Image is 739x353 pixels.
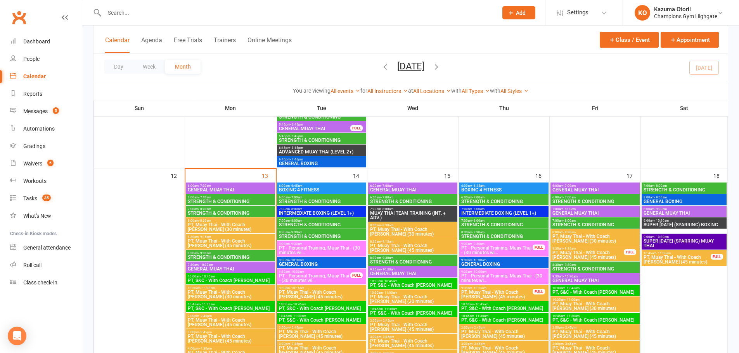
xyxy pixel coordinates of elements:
[279,303,365,306] span: 10:00am
[9,8,29,27] a: Clubworx
[381,196,393,199] span: - 7:00am
[490,88,500,94] strong: with
[552,188,638,192] span: GENERAL MUAY THAI
[461,211,547,215] span: INTERMEDIATE BOXING (LEVEL 1+)
[635,5,650,21] div: KO
[643,255,711,264] span: PT, Muay Thai - With Coach [PERSON_NAME] (45 minutes)
[552,267,638,271] span: STRENGTH & CONDITIONING
[279,222,365,227] span: STRENGTH & CONDITIONING
[461,188,547,192] span: BOXING 4 FITNESS
[563,207,576,211] span: - 8:00am
[381,319,394,322] span: - 2:45pm
[370,207,456,211] span: 7:00am
[199,196,211,199] span: - 7:00am
[713,169,727,182] div: 18
[461,242,533,246] span: 9:00am
[564,326,576,329] span: - 2:45pm
[383,307,397,311] span: - 11:30am
[367,88,408,94] a: All Instructors
[552,211,638,215] span: GENERAL MUAY THAI
[247,36,292,53] button: Online Meetings
[472,286,486,290] span: - 10:15am
[23,38,50,45] div: Dashboard
[53,107,59,114] span: 5
[563,184,576,188] span: - 7:00am
[279,262,365,267] span: GENERAL BOXING
[654,235,669,239] span: - 10:30am
[472,270,486,274] span: - 10:00am
[552,290,638,294] span: PT, S&C - With Coach [PERSON_NAME]
[47,160,54,166] span: 5
[279,286,365,290] span: 9:30am
[187,199,273,204] span: STRENGTH & CONDITIONING
[187,263,273,267] span: 9:30am
[23,213,51,219] div: What's New
[461,246,533,255] span: PT - Personal Training, Muay Thai - (30 minutes wi...
[461,342,547,346] span: 3:00pm
[23,126,55,132] div: Automations
[199,219,211,222] span: - 8:30am
[552,196,638,199] span: 6:00am
[279,207,365,211] span: 7:00am
[552,263,638,267] span: 8:30am
[370,322,456,332] span: PT, Muay Thai - With Coach [PERSON_NAME] (45 minutes)
[552,247,624,250] span: 8:30am
[290,326,303,329] span: - 2:45pm
[451,88,462,94] strong: with
[187,188,273,192] span: GENERAL MUAY THAI
[187,222,273,232] span: PT, Muay Thai - With Coach [PERSON_NAME] (30 minutes)
[397,61,424,72] button: [DATE]
[408,88,413,94] strong: at
[472,207,485,211] span: - 8:00am
[279,123,351,126] span: 5:45pm
[552,278,638,283] span: GENERAL MUAY THAI
[643,199,725,204] span: GENERAL BOXING
[187,239,273,248] span: PT, Muay Thai - With Coach [PERSON_NAME] (45 minutes)
[42,195,51,201] span: 35
[643,211,725,215] span: GENERAL MUAY THAI
[360,88,367,94] strong: for
[643,239,725,248] span: SUPER [DATE] (SPARRING) MUAY THAI
[461,234,547,239] span: STRENGTH & CONDITIONING
[279,246,365,255] span: PT - Personal Training, Muay Thai - (30 minutes wi...
[187,278,273,283] span: PT, S&C - With Coach [PERSON_NAME]
[472,184,485,188] span: - 6:45am
[279,342,365,346] span: 3:00pm
[461,184,547,188] span: 6:00am
[381,224,393,227] span: - 8:30am
[10,103,82,120] a: Messages 5
[370,256,456,260] span: 8:30am
[370,268,456,271] span: 9:30am
[461,219,547,222] span: 7:00am
[533,289,545,294] div: FULL
[290,146,303,150] span: - 8:15pm
[654,6,717,13] div: Kazuma Otorii
[350,125,363,131] div: FULL
[293,88,331,94] strong: You are viewing
[171,169,185,182] div: 12
[279,134,365,138] span: 5:45pm
[279,270,351,274] span: 9:30am
[187,235,273,239] span: 8:30am
[370,311,456,315] span: PT, S&C - With Coach [PERSON_NAME]
[350,272,363,278] div: FULL
[133,60,165,74] button: Week
[552,314,638,318] span: 10:45am
[552,219,638,222] span: 7:00am
[643,184,725,188] span: 7:00am
[10,85,82,103] a: Reports
[600,32,659,48] button: Class / Event
[187,306,273,311] span: PT, S&C - With Coach [PERSON_NAME]
[552,286,638,290] span: 10:00am
[462,88,490,94] a: All Types
[563,247,576,250] span: - 9:15am
[654,207,667,211] span: - 9:00am
[461,286,533,290] span: 9:30am
[279,211,365,215] span: INTERMEDIATE BOXING (LEVEL 1+)
[279,161,365,166] span: GENERAL BOXING
[23,108,48,114] div: Messages
[461,329,547,339] span: PT, Muay Thai - With Coach [PERSON_NAME] (45 minutes)
[552,231,638,234] span: 8:00am
[23,143,45,149] div: Gradings
[290,196,302,199] span: - 7:00am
